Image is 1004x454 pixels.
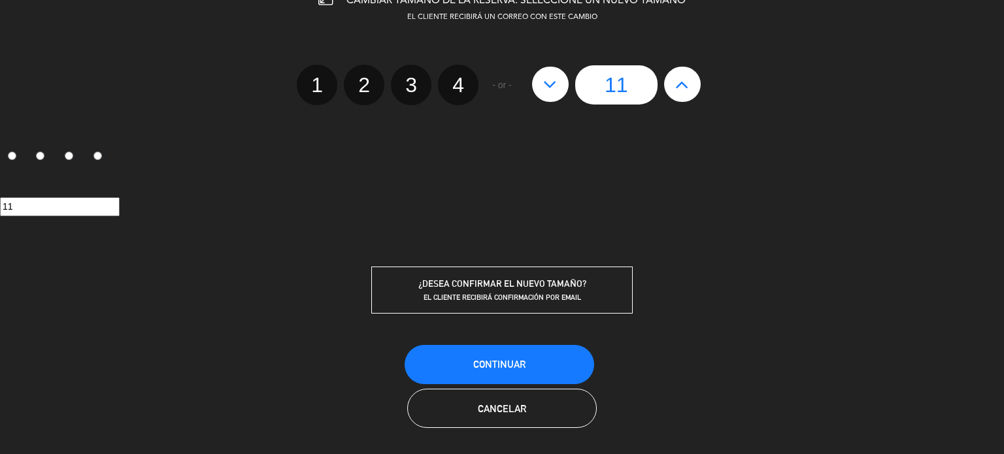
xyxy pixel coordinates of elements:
[424,293,581,302] span: EL CLIENTE RECIBIRÁ CONFIRMACIÓN POR EMAIL
[478,403,526,414] span: Cancelar
[492,78,512,93] span: - or -
[29,146,58,169] label: 2
[407,389,597,428] button: Cancelar
[438,65,478,105] label: 4
[405,345,594,384] button: Continuar
[86,146,114,169] label: 4
[93,152,102,160] input: 4
[65,152,73,160] input: 3
[8,152,16,160] input: 1
[391,65,431,105] label: 3
[297,65,337,105] label: 1
[58,146,86,169] label: 3
[344,65,384,105] label: 2
[407,14,597,21] span: EL CLIENTE RECIBIRÁ UN CORREO CON ESTE CAMBIO
[473,359,526,370] span: Continuar
[36,152,44,160] input: 2
[418,278,586,289] span: ¿DESEA CONFIRMAR EL NUEVO TAMAÑO?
